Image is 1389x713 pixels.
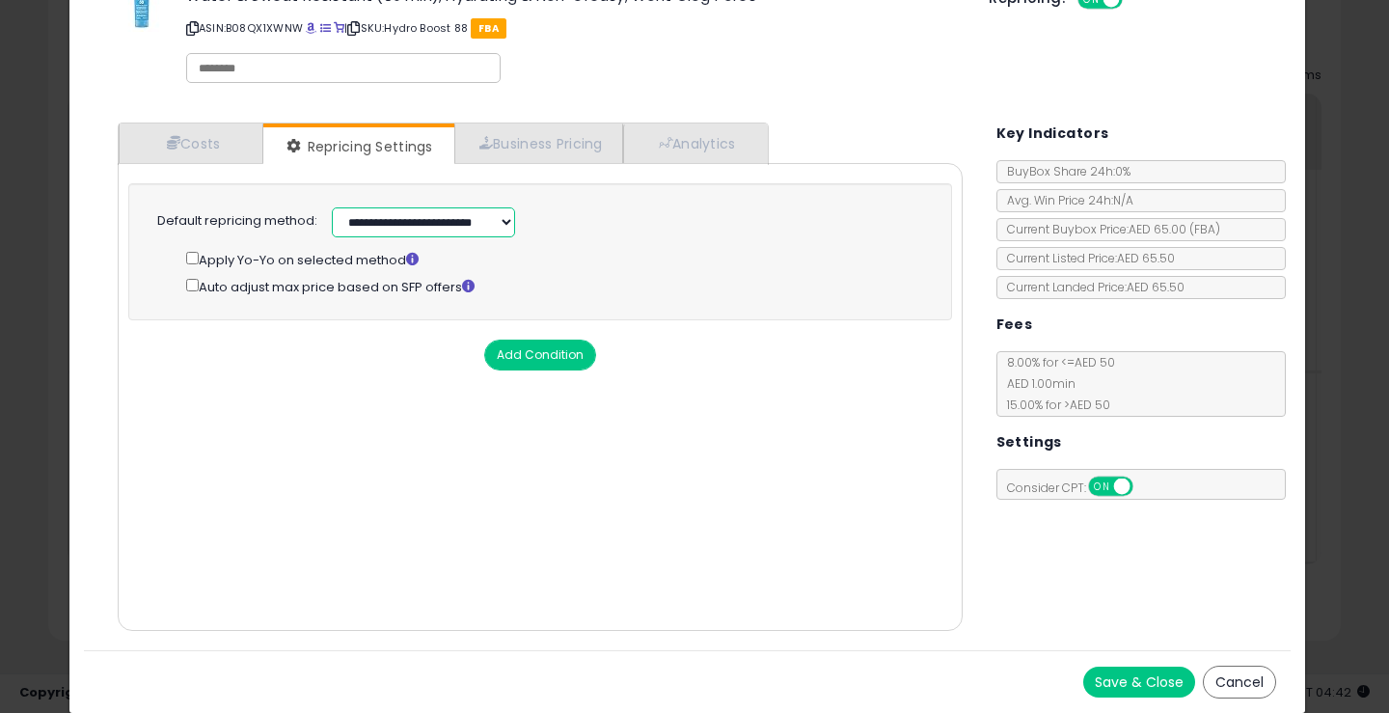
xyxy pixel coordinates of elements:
[996,313,1033,337] h5: Fees
[320,20,331,36] a: All offer listings
[186,248,926,270] div: Apply Yo-Yo on selected method
[1130,479,1160,495] span: OFF
[157,212,317,231] label: Default repricing method:
[997,354,1115,413] span: 8.00 % for <= AED 50
[997,480,1158,496] span: Consider CPT:
[1083,667,1195,698] button: Save & Close
[186,275,926,297] div: Auto adjust max price based on SFP offers
[119,123,263,163] a: Costs
[334,20,344,36] a: Your listing only
[997,192,1133,208] span: Avg. Win Price 24h: N/A
[997,279,1185,295] span: Current Landed Price: AED 65.50
[1090,479,1114,495] span: ON
[623,123,766,163] a: Analytics
[1189,221,1220,237] span: ( FBA )
[1129,221,1220,237] span: AED 65.00
[186,13,960,43] p: ASIN: B08QX1XWNW | SKU: Hydro Boost 88
[484,340,596,370] button: Add Condition
[454,123,623,163] a: Business Pricing
[997,375,1076,392] span: AED 1.00 min
[263,127,452,166] a: Repricing Settings
[997,163,1130,179] span: BuyBox Share 24h: 0%
[306,20,316,36] a: BuyBox page
[997,250,1175,266] span: Current Listed Price: AED 65.50
[996,430,1062,454] h5: Settings
[997,397,1110,413] span: 15.00 % for > AED 50
[1203,666,1276,699] button: Cancel
[471,18,506,39] span: FBA
[997,221,1220,237] span: Current Buybox Price:
[996,122,1109,146] h5: Key Indicators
